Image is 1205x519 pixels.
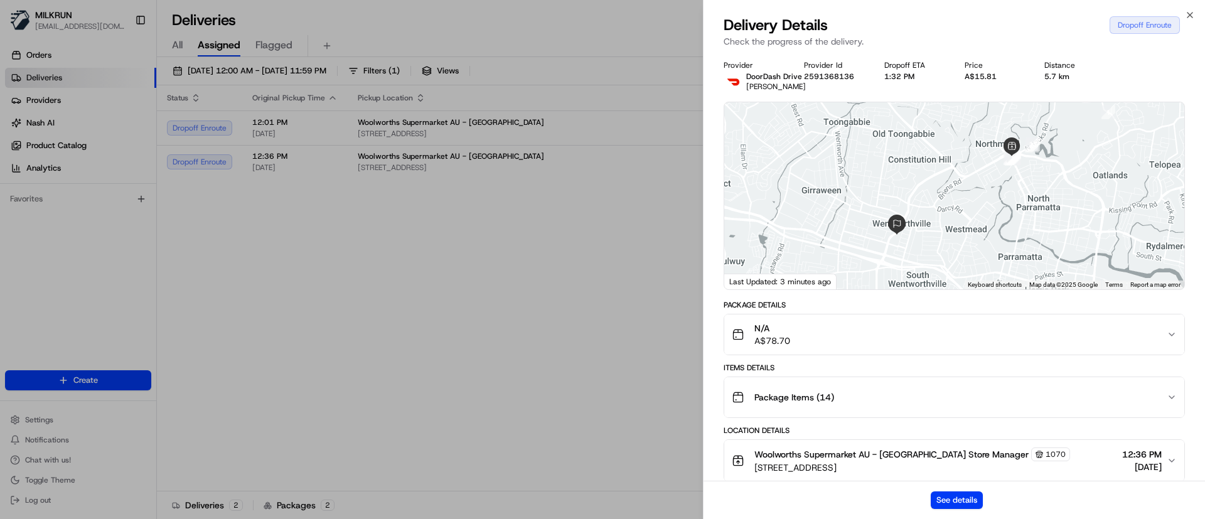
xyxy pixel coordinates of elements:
[1105,281,1123,288] a: Terms
[1025,139,1039,152] div: 3
[1101,105,1115,119] div: 1
[965,72,1025,82] div: A$15.81
[1044,60,1105,70] div: Distance
[724,60,784,70] div: Provider
[754,322,790,334] span: N/A
[1007,151,1021,165] div: 10
[1046,449,1066,459] span: 1070
[724,425,1185,436] div: Location Details
[804,60,864,70] div: Provider Id
[724,314,1184,355] button: N/AA$78.70
[965,60,1025,70] div: Price
[724,15,828,35] span: Delivery Details
[884,60,945,70] div: Dropoff ETA
[1004,151,1017,165] div: 5
[1122,461,1162,473] span: [DATE]
[804,72,854,82] button: 2591368136
[724,377,1184,417] button: Package Items (14)
[1130,281,1181,288] a: Report a map error
[724,363,1185,373] div: Items Details
[746,82,806,92] span: [PERSON_NAME]
[724,35,1185,48] p: Check the progress of the delivery.
[1007,151,1020,164] div: 9
[1029,281,1098,288] span: Map data ©2025 Google
[754,334,790,347] span: A$78.70
[884,72,945,82] div: 1:32 PM
[724,440,1184,481] button: Woolworths Supermarket AU - [GEOGRAPHIC_DATA] Store Manager1070[STREET_ADDRESS]12:36 PM[DATE]
[754,448,1029,461] span: Woolworths Supermarket AU - [GEOGRAPHIC_DATA] Store Manager
[754,461,1070,474] span: [STREET_ADDRESS]
[724,300,1185,310] div: Package Details
[968,281,1022,289] button: Keyboard shortcuts
[724,72,744,92] img: doordash_logo_v2.png
[1026,137,1040,151] div: 11
[727,273,769,289] a: Open this area in Google Maps (opens a new window)
[724,274,837,289] div: Last Updated: 3 minutes ago
[1044,72,1105,82] div: 5.7 km
[754,391,834,404] span: Package Items ( 14 )
[1122,448,1162,461] span: 12:36 PM
[727,273,769,289] img: Google
[931,491,983,509] button: See details
[746,72,802,82] span: DoorDash Drive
